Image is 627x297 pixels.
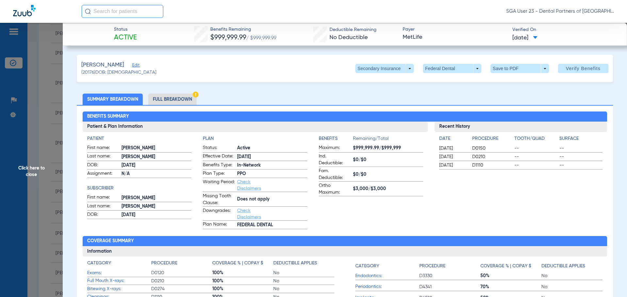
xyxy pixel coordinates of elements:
[319,144,351,152] span: Maximum:
[319,135,353,142] h4: Benefits
[419,260,480,272] app-breakdown-title: Procedure
[566,66,601,71] span: Verify Benefits
[203,207,235,220] span: Downgrades:
[237,145,307,152] span: Active
[203,162,235,170] span: Benefits Type:
[330,26,377,33] span: Deductible Remaining
[355,260,419,272] app-breakdown-title: Category
[353,171,423,178] span: $0/$0
[87,153,119,161] span: Last name:
[355,273,419,279] span: Endodontics:
[151,270,212,276] span: D0120
[594,266,627,297] iframe: Chat Widget
[355,283,419,290] span: Periodontics:
[541,273,603,279] span: No
[273,260,317,267] h4: Deductible Applies
[472,154,512,160] span: D0210
[210,34,246,41] span: $999,999.99
[237,154,307,160] span: [DATE]
[148,94,197,105] li: Full Breakdown
[439,145,467,152] span: [DATE]
[559,135,603,142] h4: Surface
[87,203,119,211] span: Last name:
[114,26,137,33] span: Status
[541,263,585,270] h4: Deductible Applies
[419,284,480,290] span: D4341
[87,260,151,269] app-breakdown-title: Category
[319,135,353,144] app-breakdown-title: Benefits
[353,145,423,152] span: $999,999.99/$999,999
[121,212,192,218] span: [DATE]
[212,270,273,276] span: 100%
[87,260,111,267] h4: Category
[121,145,192,152] span: [PERSON_NAME]
[83,111,607,122] h2: Benefits Summary
[490,64,549,73] button: Save to PDF
[514,162,557,169] span: --
[87,135,192,142] h4: Patient
[480,260,541,272] app-breakdown-title: Coverage % | Copay $
[83,122,428,132] h3: Patient & Plan Information
[353,186,423,192] span: $3,000/$3,000
[203,144,235,152] span: Status:
[237,180,261,191] a: Check Disclaimers
[237,162,307,169] span: In-Network
[472,135,512,142] h4: Procedure
[203,135,307,142] h4: Plan
[193,92,199,97] img: Hazard
[480,273,541,279] span: 50%
[512,26,617,33] span: Verified On
[246,36,276,41] span: / $999,999.99
[541,284,603,290] span: No
[151,286,212,292] span: D0274
[439,135,467,144] app-breakdown-title: Date
[121,203,192,210] span: [PERSON_NAME]
[87,286,151,292] span: Bitewing X-rays:
[87,277,151,284] span: Full Mouth X-rays:
[472,162,512,169] span: D1110
[87,170,119,178] span: Assignment:
[87,162,119,170] span: DOB:
[558,64,608,73] button: Verify Benefits
[87,194,119,202] span: First name:
[319,153,351,167] span: Ind. Deductible:
[121,154,192,160] span: [PERSON_NAME]
[439,154,467,160] span: [DATE]
[237,208,261,219] a: Check Disclaimers
[237,196,307,203] span: Does not apply
[355,263,379,270] h4: Category
[87,185,192,192] h4: Subscriber
[237,222,307,229] span: FEDERAL DENTAL
[203,179,235,192] span: Waiting Period:
[210,26,276,33] span: Benefits Remaining
[439,162,467,169] span: [DATE]
[114,33,137,42] span: Active
[237,171,307,177] span: PPO
[435,122,607,132] h3: Recent History
[83,246,607,257] h3: Information
[319,168,351,181] span: Fam. Deductible:
[132,63,138,69] span: Edit
[151,260,212,269] app-breakdown-title: Procedure
[403,26,507,33] span: Payer
[212,286,273,292] span: 100%
[151,278,212,284] span: D0210
[273,278,334,284] span: No
[419,273,480,279] span: D3330
[87,144,119,152] span: First name:
[87,211,119,219] span: DOB:
[403,33,507,41] span: MetLife
[121,162,192,169] span: [DATE]
[121,195,192,201] span: [PERSON_NAME]
[559,154,603,160] span: --
[212,278,273,284] span: 100%
[203,153,235,161] span: Effective Date:
[273,270,334,276] span: No
[87,270,151,276] span: Exams:
[472,135,512,144] app-breakdown-title: Procedure
[212,260,273,269] app-breakdown-title: Coverage % | Copay $
[319,182,351,196] span: Ortho Maximum:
